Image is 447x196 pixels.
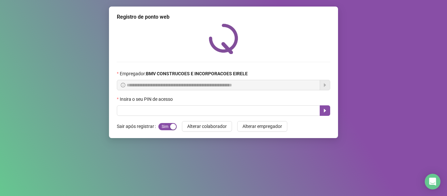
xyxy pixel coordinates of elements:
img: QRPoint [209,24,238,54]
span: Alterar empregador [242,123,282,130]
label: Sair após registrar [117,121,158,132]
span: info-circle [121,83,125,87]
strong: BMV CONSTRUCOES E INCORPORACOES EIRELE [146,71,248,76]
div: Open Intercom Messenger [425,174,440,189]
label: Insira o seu PIN de acesso [117,96,177,103]
button: Alterar colaborador [182,121,232,132]
div: Registro de ponto web [117,13,330,21]
span: Alterar colaborador [187,123,227,130]
button: Alterar empregador [237,121,287,132]
span: caret-right [322,108,328,113]
span: Empregador : [120,70,248,77]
